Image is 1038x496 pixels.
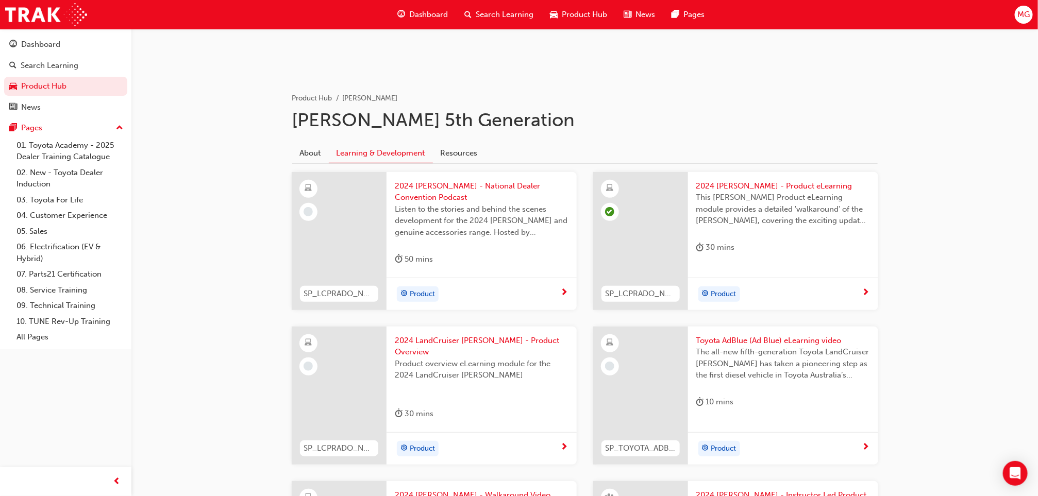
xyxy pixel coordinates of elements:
span: search-icon [465,8,472,21]
span: Pages [684,9,705,21]
span: car-icon [9,82,17,91]
span: Listen to the stories and behind the scenes development for the 2024 [PERSON_NAME] and genuine ac... [395,203,568,238]
a: 03. Toyota For Life [12,192,127,208]
button: Pages [4,118,127,138]
a: news-iconNews [616,4,664,25]
a: News [4,98,127,117]
span: learningRecordVerb_NONE-icon [304,362,313,371]
a: search-iconSearch Learning [457,4,542,25]
a: 02. New - Toyota Dealer Induction [12,165,127,192]
span: learningResourceType_ELEARNING-icon [305,336,312,350]
span: 2024 [PERSON_NAME] - Product eLearning [696,180,870,192]
span: next-icon [561,443,568,452]
span: guage-icon [9,40,17,49]
span: SP_LCPRADO_NM24_EL01 [304,442,374,454]
h1: [PERSON_NAME] 5th Generation [292,109,878,131]
span: news-icon [9,103,17,112]
a: SP_LCPRADO_NM24_EL022024 [PERSON_NAME] - Product eLearningThis [PERSON_NAME] Product eLearning mo... [593,172,878,310]
span: 2024 [PERSON_NAME] - National Dealer Convention Podcast [395,180,568,203]
a: 10. TUNE Rev-Up Training [12,314,127,330]
a: SP_LCPRADO_NM24_EL012024 LandCruiser [PERSON_NAME] - Product OverviewProduct overview eLearning m... [292,327,577,465]
div: 50 mins [395,253,433,266]
span: duration-icon [395,253,403,266]
a: Resources [433,143,485,163]
span: News [636,9,656,21]
div: 30 mins [395,407,433,420]
span: next-icon [561,288,568,298]
a: 08. Service Training [12,282,127,298]
a: All Pages [12,329,127,345]
span: SP_LCPRADO_NM24_EL02 [606,288,676,300]
span: prev-icon [113,475,121,488]
span: pages-icon [9,124,17,133]
span: SP_TOYOTA_ADBLUE_EL_0824 [606,442,676,454]
a: 06. Electrification (EV & Hybrid) [12,239,127,266]
a: pages-iconPages [664,4,713,25]
div: Dashboard [21,39,60,50]
span: Product Hub [562,9,608,21]
a: Search Learning [4,56,127,75]
span: duration-icon [395,407,403,420]
button: DashboardSearch LearningProduct HubNews [4,33,127,118]
a: Dashboard [4,35,127,54]
span: Toyota AdBlue (Ad Blue) eLearning video [696,335,870,347]
span: 2024 LandCruiser [PERSON_NAME] - Product Overview [395,335,568,358]
span: learningRecordVerb_NONE-icon [605,362,614,371]
span: search-icon [9,61,16,71]
span: Product overview eLearning module for the 2024 LandCruiser [PERSON_NAME] [395,358,568,381]
a: 01. Toyota Academy - 2025 Dealer Training Catalogue [12,138,127,165]
span: guage-icon [397,8,405,21]
a: SP_TOYOTA_ADBLUE_EL_0824Toyota AdBlue (Ad Blue) eLearning videoThe all-new fifth-generation Toyot... [593,327,878,465]
span: duration-icon [696,396,704,408]
button: MG [1015,6,1033,24]
span: duration-icon [696,241,704,254]
a: 04. Customer Experience [12,208,127,224]
div: 30 mins [696,241,735,254]
li: [PERSON_NAME] [343,93,398,105]
div: Search Learning [21,60,78,72]
span: learningResourceType_ELEARNING-icon [305,182,312,195]
a: guage-iconDashboard [389,4,457,25]
div: Open Intercom Messenger [1003,461,1028,486]
span: news-icon [624,8,632,21]
a: 05. Sales [12,224,127,240]
a: Product Hub [292,94,332,102]
span: pages-icon [672,8,680,21]
span: Product [711,288,736,300]
div: Pages [21,122,42,134]
div: News [21,101,41,113]
span: learningResourceType_ELEARNING-icon [606,182,613,195]
span: learningRecordVerb_NONE-icon [304,207,313,216]
span: MG [1017,9,1030,21]
span: This [PERSON_NAME] Product eLearning module provides a detailed 'walkaround' of the [PERSON_NAME]... [696,192,870,227]
a: 07. Parts21 Certification [12,266,127,282]
span: next-icon [862,288,870,298]
img: Trak [5,3,87,26]
span: up-icon [116,122,123,135]
span: target-icon [400,287,408,301]
a: car-iconProduct Hub [542,4,616,25]
span: target-icon [702,442,709,455]
span: SP_LCPRADO_NM24_PODCASTVID [304,288,374,300]
a: Learning & Development [329,143,433,163]
a: Product Hub [4,77,127,96]
div: 10 mins [696,396,734,408]
span: Product [711,443,736,455]
a: SP_LCPRADO_NM24_PODCASTVID2024 [PERSON_NAME] - National Dealer Convention PodcastListen to the st... [292,172,577,310]
span: car-icon [550,8,558,21]
span: next-icon [862,443,870,452]
a: 09. Technical Training [12,298,127,314]
span: Search Learning [476,9,534,21]
span: target-icon [702,287,709,301]
span: Product [410,288,435,300]
span: The all-new fifth-generation Toyota LandCruiser [PERSON_NAME] has taken a pioneering step as the ... [696,346,870,381]
span: learningResourceType_ELEARNING-icon [606,336,613,350]
span: Product [410,443,435,455]
a: About [292,143,329,163]
span: learningRecordVerb_PASS-icon [605,207,614,216]
span: Dashboard [409,9,448,21]
span: target-icon [400,442,408,455]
